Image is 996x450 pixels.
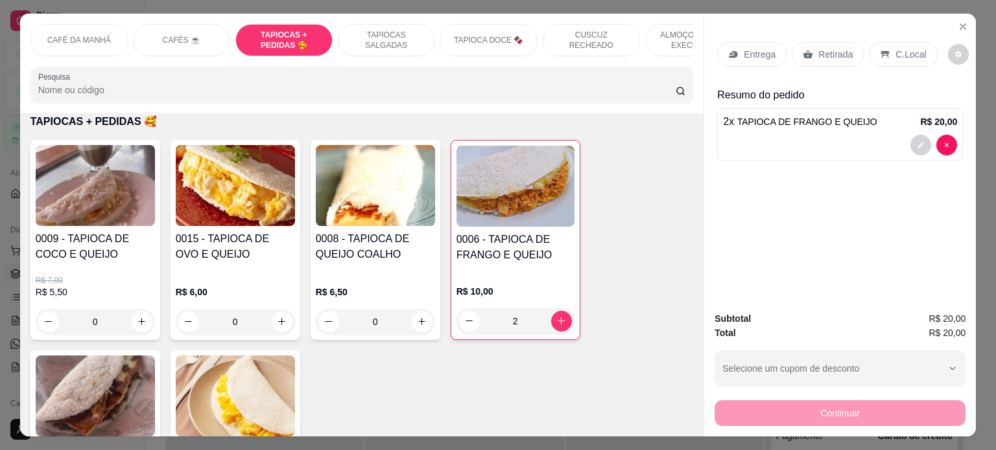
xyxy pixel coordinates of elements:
[953,16,973,37] button: Close
[656,30,731,51] p: ALMOÇO - PRATO EXECUTIVO
[176,145,295,226] img: product-image
[176,286,295,298] p: R$ 6,00
[176,355,295,436] img: product-image
[717,87,963,103] p: Resumo do pedido
[176,231,295,262] h4: 0015 - TAPIOCA DE OVO E QUEIJO
[948,44,969,65] button: decrease-product-quantity
[920,115,957,128] p: R$ 20,00
[349,30,424,51] p: TAPIOCAS SALGADAS
[929,326,966,340] span: R$ 20,00
[36,275,155,286] p: R$ 7,00
[715,328,735,338] strong: Total
[818,48,853,61] p: Retirada
[456,285,575,298] p: R$ 10,00
[30,114,694,129] p: TAPIOCAS + PEDIDAS 🥰
[456,146,575,227] img: product-image
[744,48,776,61] p: Entrega
[456,232,575,263] h4: 0006 - TAPIOCA DE FRANGO E QUEIJO
[715,350,966,387] button: Selecione um cupom de desconto
[715,313,751,324] strong: Subtotal
[36,145,155,226] img: product-image
[47,35,111,45] p: CAFÉ DA MANHÃ
[316,231,435,262] h4: 0008 - TAPIOCA DE QUEIJO COALHO
[36,286,155,298] p: R$ 5,50
[895,48,926,61] p: C.Local
[38,71,75,82] label: Pesquisa
[316,286,435,298] p: R$ 6,50
[554,30,629,51] p: CUSCUZ RECHEADO
[910,135,931,155] button: decrease-product-quantity
[36,231,155,262] h4: 0009 - TAPIOCA DE COCO E QUEIJO
[38,84,676,96] input: Pesquisa
[163,35,200,45] p: CAFÉS ☕️
[929,311,966,326] span: R$ 20,00
[723,114,877,129] p: 2 x
[454,35,523,45] p: TAPIOCA DOCE 🍫
[316,145,435,226] img: product-image
[246,30,322,51] p: TAPIOCAS + PEDIDAS 🥰
[737,117,877,127] span: TAPIOCA DE FRANGO E QUEIJO
[936,135,957,155] button: decrease-product-quantity
[36,355,155,436] img: product-image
